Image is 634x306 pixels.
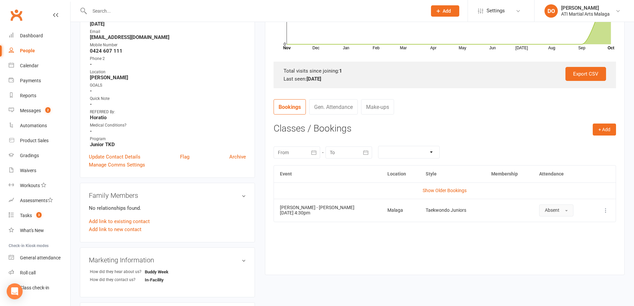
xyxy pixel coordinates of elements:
div: Automations [20,123,47,128]
a: Messages 2 [9,103,70,118]
div: Workouts [20,183,40,188]
div: Messages [20,108,41,113]
a: Assessments [9,193,70,208]
div: Tasks [20,213,32,218]
div: Medical Conditions? [90,122,246,129]
div: DO [544,4,558,18]
a: What's New [9,223,70,238]
a: Gradings [9,148,70,163]
div: Phone 2 [90,56,246,62]
a: Manage Comms Settings [89,161,145,169]
div: Open Intercom Messenger [7,283,23,299]
div: Dashboard [20,33,43,38]
div: GOALS [90,82,246,89]
a: Gen. Attendance [309,99,358,115]
a: Make-ups [361,99,394,115]
div: Email [90,29,246,35]
input: Search... [88,6,422,16]
div: [PERSON_NAME] - [PERSON_NAME] [280,205,376,210]
a: Calendar [9,58,70,73]
div: Quick Note [90,96,246,102]
strong: In-Facility [145,277,183,282]
a: Add link to new contact [89,225,141,233]
button: Absent [539,204,573,216]
a: Dashboard [9,28,70,43]
div: General attendance [20,255,61,260]
a: Payments [9,73,70,88]
strong: Buddy Week [145,269,183,274]
div: Waivers [20,168,36,173]
a: Flag [180,153,189,161]
a: Clubworx [8,7,25,23]
strong: 0424 607 111 [90,48,246,54]
span: Absent [545,207,559,213]
th: Style [420,165,485,182]
div: Mobile Number [90,42,246,48]
span: Settings [487,3,505,18]
a: Export CSV [565,67,606,81]
h3: Classes / Bookings [274,124,616,134]
div: How did they contact us? [90,277,145,283]
div: People [20,48,35,53]
strong: [PERSON_NAME] [90,75,246,81]
div: Roll call [20,270,36,275]
p: No relationships found. [89,204,246,212]
a: Archive [229,153,246,161]
a: Add link to existing contact [89,217,150,225]
div: Reports [20,93,36,98]
div: Malaga [387,208,414,213]
a: Roll call [9,265,70,280]
div: Product Sales [20,138,49,143]
th: Event [274,165,382,182]
div: Class check-in [20,285,49,290]
div: Assessments [20,198,53,203]
strong: [DATE] [307,76,321,82]
strong: - [90,61,246,67]
a: Show Older Bookings [423,188,467,193]
a: Class kiosk mode [9,280,70,295]
div: Program [90,136,246,142]
button: Add [431,5,459,17]
div: Total visits since joining: [284,67,606,75]
div: REFERRED By: [90,109,246,115]
a: Bookings [274,99,306,115]
span: 2 [45,107,51,113]
th: Attendance [533,165,591,182]
strong: - [90,88,246,94]
h3: Marketing Information [89,256,246,264]
div: Gradings [20,153,39,158]
h3: Family Members [89,192,246,199]
strong: Junior TKD [90,142,246,148]
a: People [9,43,70,58]
a: Automations [9,118,70,133]
strong: 1 [339,68,342,74]
div: Payments [20,78,41,83]
strong: [EMAIL_ADDRESS][DOMAIN_NAME] [90,34,246,40]
a: Waivers [9,163,70,178]
a: Tasks 3 [9,208,70,223]
div: What's New [20,228,44,233]
div: [PERSON_NAME] [561,5,610,11]
a: Product Sales [9,133,70,148]
div: ATI Martial Arts Malaga [561,11,610,17]
td: [DATE] 4:30pm [274,199,382,222]
span: Add [443,8,451,14]
a: General attendance kiosk mode [9,250,70,265]
div: How did they hear about us? [90,269,145,275]
strong: [DATE] [90,21,246,27]
strong: - [90,101,246,107]
div: Location [90,69,246,75]
div: Calendar [20,63,39,68]
th: Location [381,165,420,182]
a: Reports [9,88,70,103]
strong: Horatio [90,115,246,121]
button: + Add [593,124,616,136]
span: 3 [36,212,42,218]
div: Taekwondo Juniors [426,208,479,213]
a: Update Contact Details [89,153,140,161]
a: Workouts [9,178,70,193]
div: Last seen: [284,75,606,83]
th: Membership [485,165,533,182]
strong: - [90,128,246,134]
